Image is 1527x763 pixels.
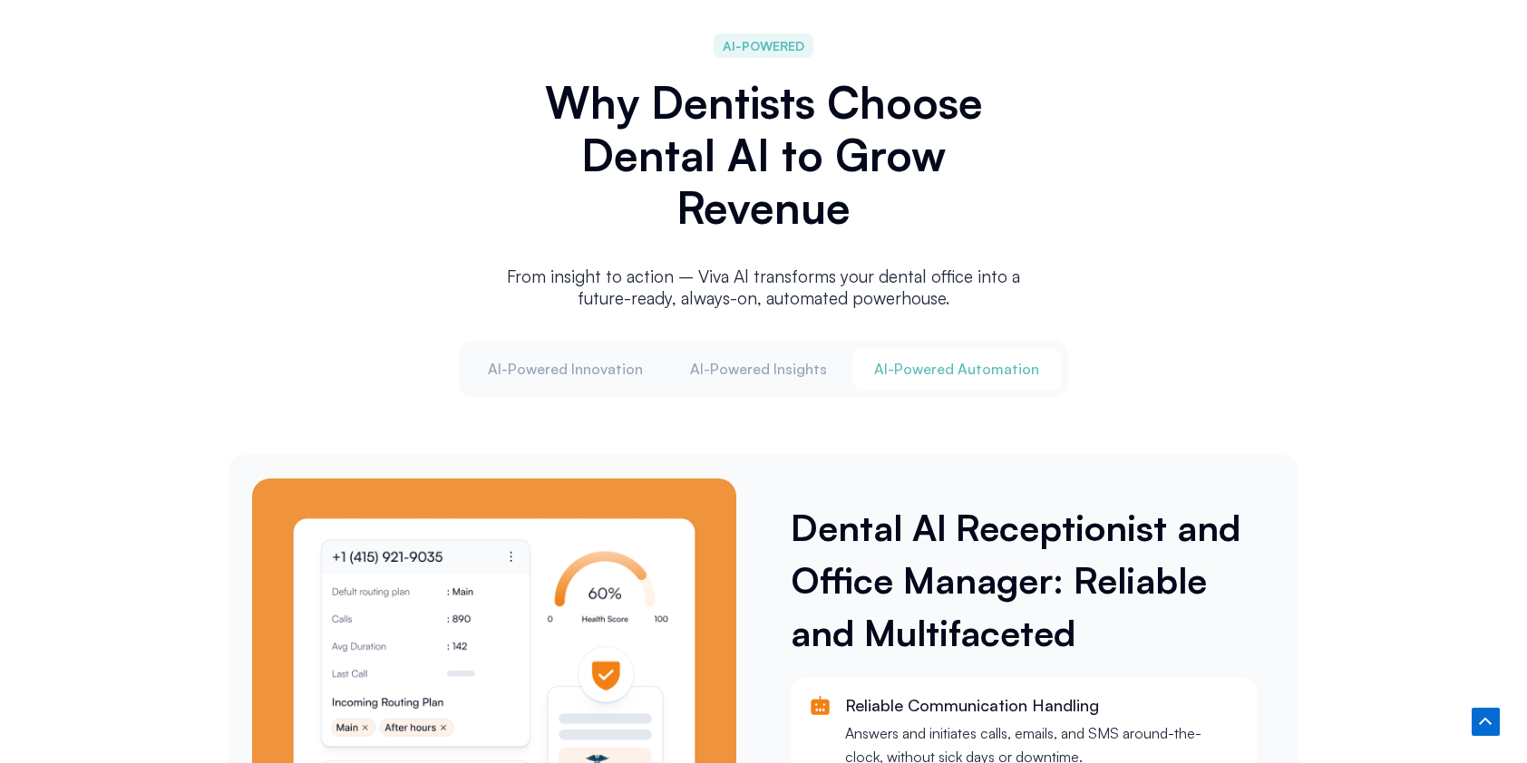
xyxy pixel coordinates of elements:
span: Al-Powered Automation [874,359,1039,379]
span: Al-Powered Innovation [488,359,643,379]
h2: Why Dentists Choose Dental AI to Grow Revenue [501,76,1026,234]
h3: Dental Al Receptionist and Office Manager: Reliable and Multifaceted [791,501,1267,659]
span: Reliable Communication Handling [845,695,1099,715]
span: Al-Powered Insights [690,359,827,379]
p: From insight to action – Viva Al transforms your dental office into a future-ready, always-on, au... [501,266,1026,309]
span: AI-POWERED [723,35,804,56]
